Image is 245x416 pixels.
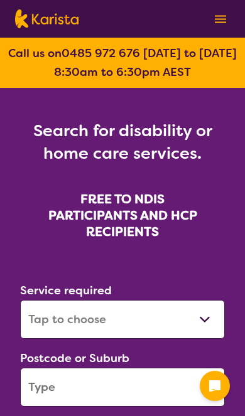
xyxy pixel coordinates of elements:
img: Karista logo [15,9,79,28]
b: Call us on [DATE] to [DATE] 8:30am to 6:30pm AEST [8,46,237,80]
label: Service required [20,283,112,298]
h1: Search for disability or home care services. [20,119,225,164]
b: FREE TO NDIS PARTICIPANTS AND HCP RECIPIENTS [48,191,197,240]
label: Postcode or Suburb [20,351,129,366]
img: menu [215,15,226,23]
input: Type [20,368,225,407]
a: 0485 972 676 [62,46,140,61]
